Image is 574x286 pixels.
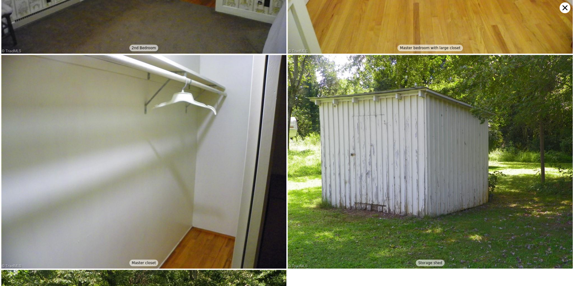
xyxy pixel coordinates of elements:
[1,55,286,269] img: Master closet
[288,55,573,269] img: Storage shed
[416,260,445,266] div: Storage shed
[129,260,158,266] div: Master closet
[397,45,463,51] div: Master bedroom with large closet
[129,45,159,51] div: 2nd Bedroom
